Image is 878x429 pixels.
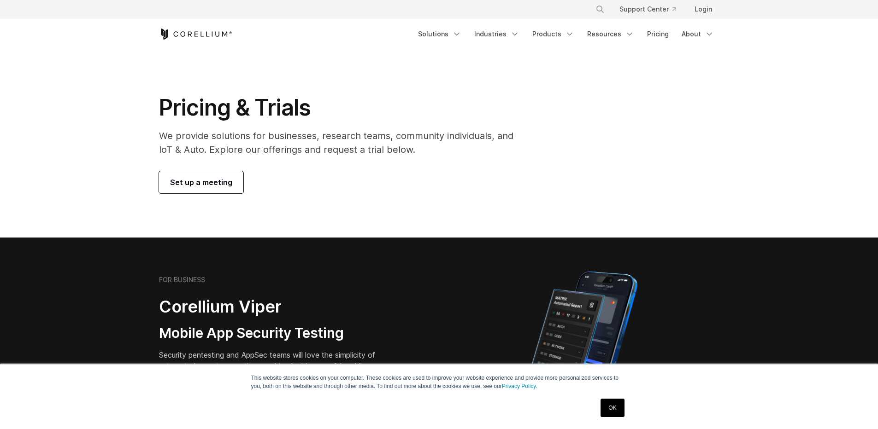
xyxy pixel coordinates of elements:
div: Navigation Menu [584,1,719,17]
a: Corellium Home [159,29,232,40]
a: Support Center [612,1,684,17]
div: Navigation Menu [412,26,719,42]
a: OK [601,399,624,417]
a: Solutions [412,26,467,42]
a: Set up a meeting [159,171,243,193]
a: Privacy Policy. [502,383,537,389]
h3: Mobile App Security Testing [159,325,395,342]
a: Pricing [642,26,674,42]
span: Set up a meeting [170,177,232,188]
p: We provide solutions for businesses, research teams, community individuals, and IoT & Auto. Explo... [159,129,526,157]
h1: Pricing & Trials [159,94,526,122]
p: This website stores cookies on your computer. These cookies are used to improve your website expe... [251,374,627,390]
a: Resources [582,26,640,42]
button: Search [592,1,608,17]
a: Products [527,26,580,42]
h6: FOR BUSINESS [159,276,205,284]
p: Security pentesting and AppSec teams will love the simplicity of automated report generation comb... [159,349,395,383]
a: Industries [469,26,525,42]
img: Corellium MATRIX automated report on iPhone showing app vulnerability test results across securit... [514,267,653,428]
h2: Corellium Viper [159,296,395,317]
a: Login [687,1,719,17]
a: About [676,26,719,42]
